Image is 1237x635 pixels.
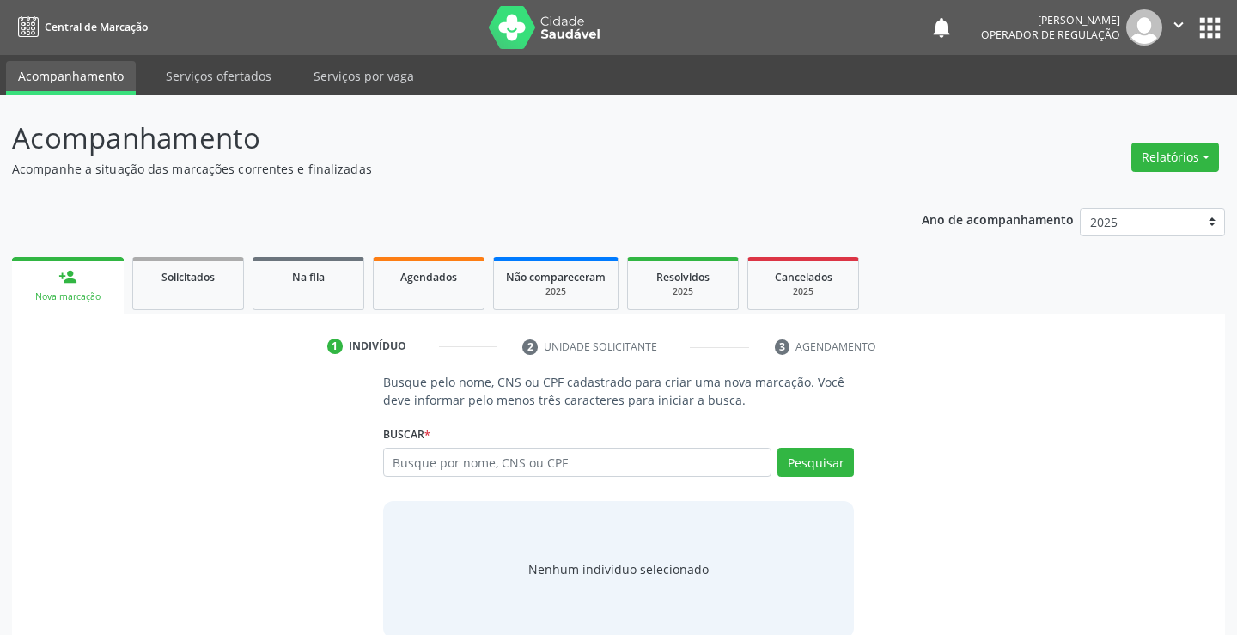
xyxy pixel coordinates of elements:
[383,373,855,409] p: Busque pelo nome, CNS ou CPF cadastrado para criar uma nova marcação. Você deve informar pelo men...
[302,61,426,91] a: Serviços por vaga
[349,339,406,354] div: Indivíduo
[12,160,861,178] p: Acompanhe a situação das marcações correntes e finalizadas
[775,270,832,284] span: Cancelados
[506,270,606,284] span: Não compareceram
[383,421,430,448] label: Buscar
[528,560,709,578] div: Nenhum indivíduo selecionado
[24,290,112,303] div: Nova marcação
[1126,9,1162,46] img: img
[45,20,148,34] span: Central de Marcação
[327,339,343,354] div: 1
[383,448,772,477] input: Busque por nome, CNS ou CPF
[777,448,854,477] button: Pesquisar
[6,61,136,95] a: Acompanhamento
[981,27,1120,42] span: Operador de regulação
[922,208,1074,229] p: Ano de acompanhamento
[1162,9,1195,46] button: 
[12,13,148,41] a: Central de Marcação
[1195,13,1225,43] button: apps
[656,270,710,284] span: Resolvidos
[161,270,215,284] span: Solicitados
[640,285,726,298] div: 2025
[760,285,846,298] div: 2025
[981,13,1120,27] div: [PERSON_NAME]
[154,61,283,91] a: Serviços ofertados
[929,15,954,40] button: notifications
[400,270,457,284] span: Agendados
[1131,143,1219,172] button: Relatórios
[58,267,77,286] div: person_add
[12,117,861,160] p: Acompanhamento
[506,285,606,298] div: 2025
[1169,15,1188,34] i: 
[292,270,325,284] span: Na fila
